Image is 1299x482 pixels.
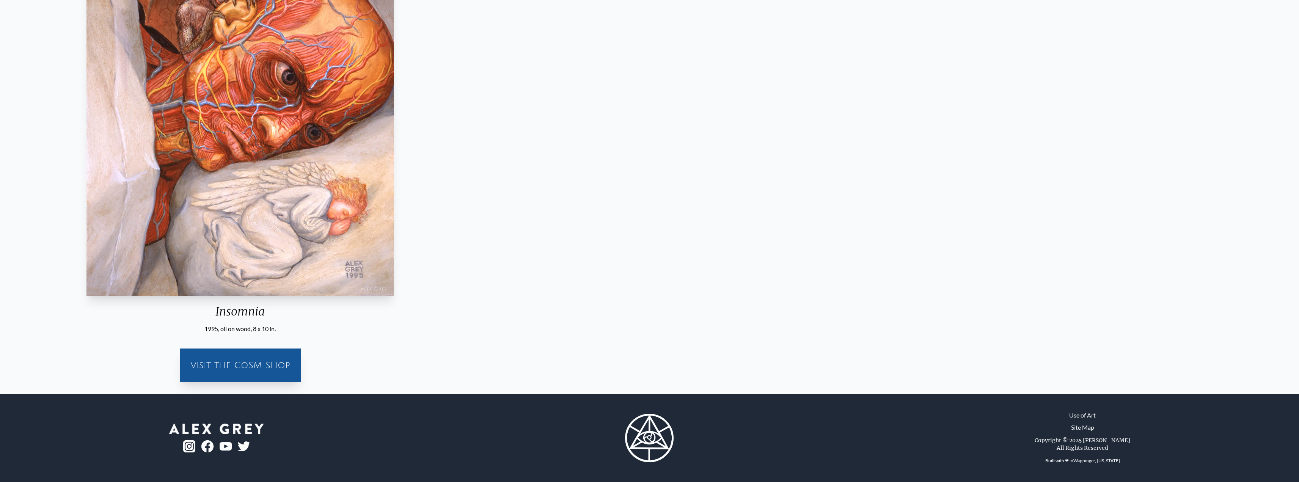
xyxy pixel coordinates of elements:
div: Built with ❤ in [1042,455,1123,467]
div: Copyright © 2025 [PERSON_NAME] [1035,436,1130,444]
img: fb-logo.png [201,440,214,452]
a: Site Map [1071,423,1094,432]
img: ig-logo.png [183,440,195,452]
div: 1995, oil on wood, 8 x 10 in. [83,324,397,333]
a: Use of Art [1069,411,1096,420]
a: Visit the CoSM Shop [184,353,296,377]
div: All Rights Reserved [1057,444,1108,452]
div: Insomnia [83,305,397,324]
a: Wappinger, [US_STATE] [1073,458,1120,463]
img: twitter-logo.png [238,441,250,451]
img: youtube-logo.png [220,442,232,451]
